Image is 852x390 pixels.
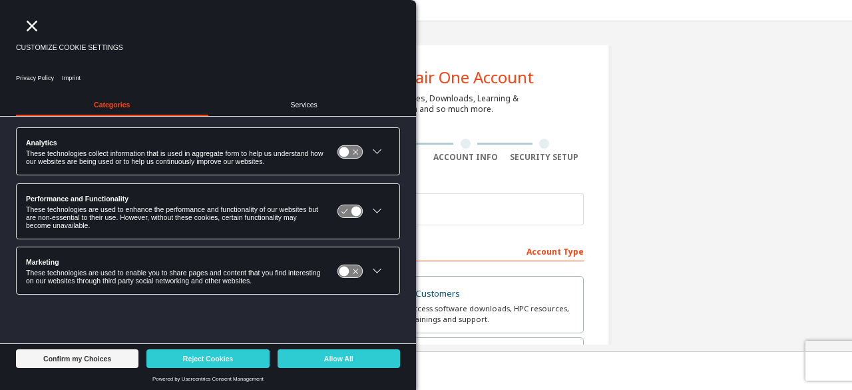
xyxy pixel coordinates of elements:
div: Account Type [268,240,584,261]
div: Altair Customers [277,285,575,303]
div: Account Info [426,152,505,163]
div: Create an Altair One Account [319,69,534,85]
div: For Free Trials, Licenses, Downloads, Learning & Documentation and so much more. [333,93,519,115]
div: Security Setup [505,152,584,163]
div: For existing customers looking to access software downloads, HPC resources, community, trainings ... [277,303,575,325]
